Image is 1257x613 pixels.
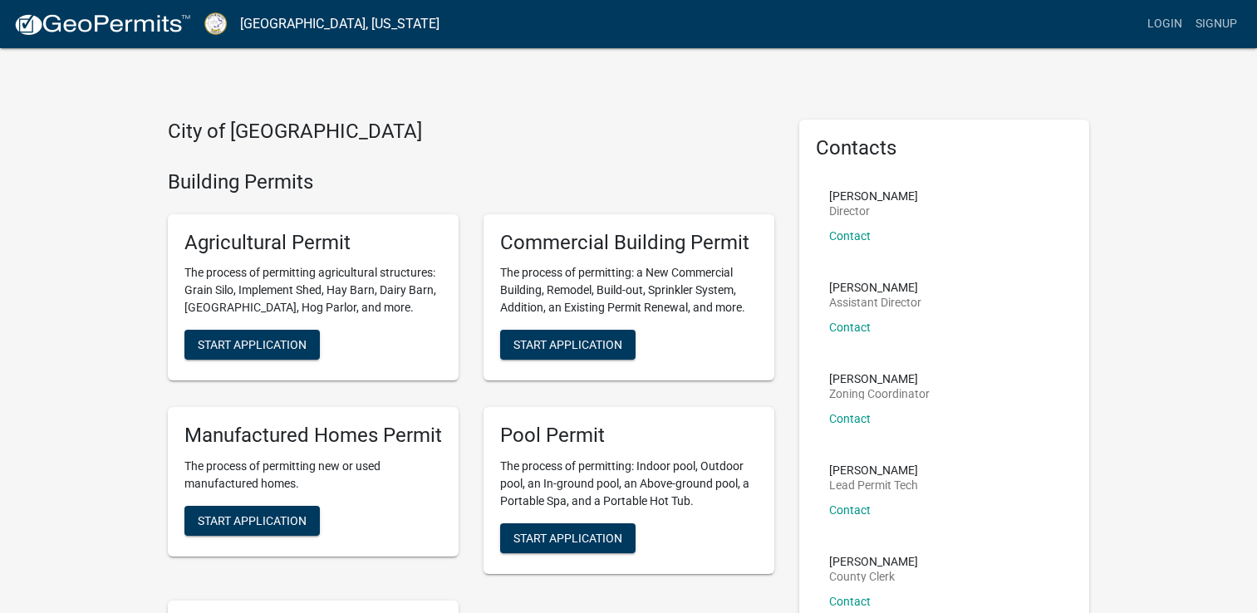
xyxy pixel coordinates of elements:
a: Signup [1189,8,1244,40]
p: Director [829,205,918,217]
p: [PERSON_NAME] [829,190,918,202]
span: Start Application [198,338,307,351]
p: [PERSON_NAME] [829,373,930,385]
h5: Manufactured Homes Permit [184,424,442,448]
p: [PERSON_NAME] [829,556,918,567]
span: Start Application [513,338,622,351]
h4: Building Permits [168,170,774,194]
h5: Contacts [816,136,1073,160]
h4: City of [GEOGRAPHIC_DATA] [168,120,774,144]
a: Contact [829,595,871,608]
a: Contact [829,412,871,425]
p: The process of permitting agricultural structures: Grain Silo, Implement Shed, Hay Barn, Dairy Ba... [184,264,442,316]
a: [GEOGRAPHIC_DATA], [US_STATE] [240,10,439,38]
span: Start Application [198,514,307,527]
p: [PERSON_NAME] [829,464,918,476]
a: Contact [829,321,871,334]
a: Contact [829,229,871,243]
p: County Clerk [829,571,918,582]
p: Zoning Coordinator [829,388,930,400]
a: Login [1141,8,1189,40]
h5: Pool Permit [500,424,758,448]
button: Start Application [184,506,320,536]
button: Start Application [184,330,320,360]
p: The process of permitting: Indoor pool, Outdoor pool, an In-ground pool, an Above-ground pool, a ... [500,458,758,510]
h5: Agricultural Permit [184,231,442,255]
p: [PERSON_NAME] [829,282,921,293]
img: Putnam County, Georgia [204,12,227,35]
button: Start Application [500,330,636,360]
button: Start Application [500,523,636,553]
p: The process of permitting: a New Commercial Building, Remodel, Build-out, Sprinkler System, Addit... [500,264,758,316]
p: Lead Permit Tech [829,479,918,491]
p: Assistant Director [829,297,921,308]
a: Contact [829,503,871,517]
span: Start Application [513,532,622,545]
h5: Commercial Building Permit [500,231,758,255]
p: The process of permitting new or used manufactured homes. [184,458,442,493]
